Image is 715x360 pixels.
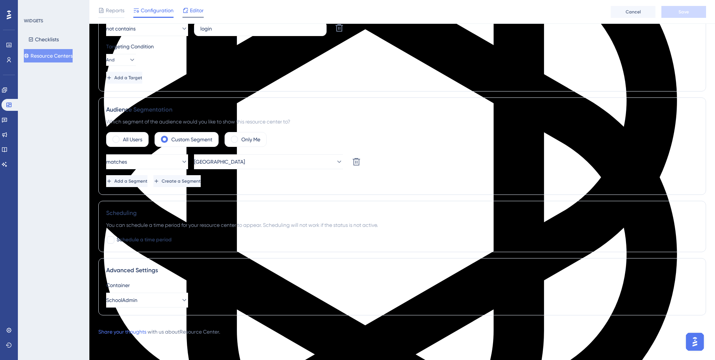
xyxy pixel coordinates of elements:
[200,25,320,33] input: yourwebsite.com/path
[106,266,698,275] div: Advanced Settings
[98,327,220,336] div: with us about Resource Center .
[106,54,136,66] button: And
[98,329,146,335] a: Share your thoughts
[106,6,124,15] span: Reports
[106,21,188,36] button: not contains
[123,135,142,144] label: All Users
[684,331,706,353] iframe: UserGuiding AI Assistant Launcher
[24,49,73,62] button: Resource Centers
[194,157,245,166] span: [GEOGRAPHIC_DATA]
[114,75,142,81] span: Add a Target
[24,33,63,46] button: Checklists
[106,281,698,290] div: Container
[611,6,655,18] button: Cancel
[141,6,174,15] span: Configuration
[106,105,698,114] div: Audience Segmentation
[106,221,698,229] div: You can schedule a time period for your resource center to appear. Scheduling will not work if th...
[194,154,343,169] button: [GEOGRAPHIC_DATA]
[106,72,142,84] button: Add a Target
[24,18,43,24] div: WIDGETS
[661,6,706,18] button: Save
[190,6,204,15] span: Editor
[106,175,147,187] button: Add a Segment
[106,57,115,63] span: And
[171,135,212,144] label: Custom Segment
[162,178,201,184] span: Create a Segment
[106,24,136,33] span: not contains
[117,235,172,244] span: Schedule a time period
[114,178,147,184] span: Add a Segment
[106,209,698,218] div: Scheduling
[106,293,188,308] button: SchoolAdmin
[106,157,127,166] span: matches
[241,135,260,144] label: Only Me
[679,9,689,15] span: Save
[106,42,698,51] div: Targeting Condition
[153,175,201,187] button: Create a Segment
[626,9,641,15] span: Cancel
[106,154,188,169] button: matches
[106,117,698,126] div: Which segment of the audience would you like to show this resource center to?
[106,296,137,305] span: SchoolAdmin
